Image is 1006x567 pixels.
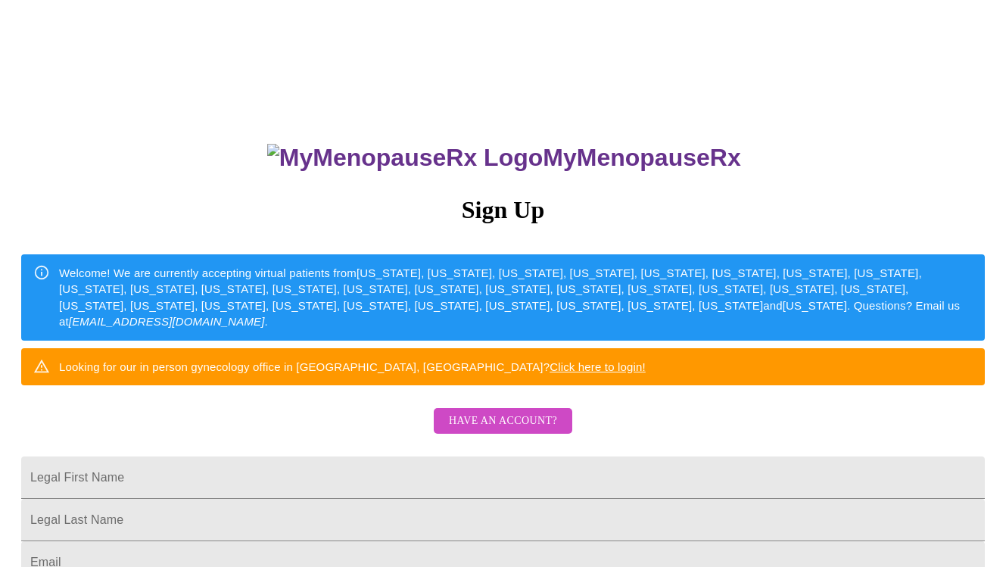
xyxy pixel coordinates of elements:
button: Have an account? [434,408,572,435]
h3: MyMenopauseRx [23,144,986,172]
h3: Sign Up [21,196,985,224]
span: Have an account? [449,412,557,431]
a: Have an account? [430,425,576,438]
img: MyMenopauseRx Logo [267,144,543,172]
div: Looking for our in person gynecology office in [GEOGRAPHIC_DATA], [GEOGRAPHIC_DATA]? [59,353,646,381]
div: Welcome! We are currently accepting virtual patients from [US_STATE], [US_STATE], [US_STATE], [US... [59,259,973,336]
a: Click here to login! [550,360,646,373]
em: [EMAIL_ADDRESS][DOMAIN_NAME] [69,315,265,328]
